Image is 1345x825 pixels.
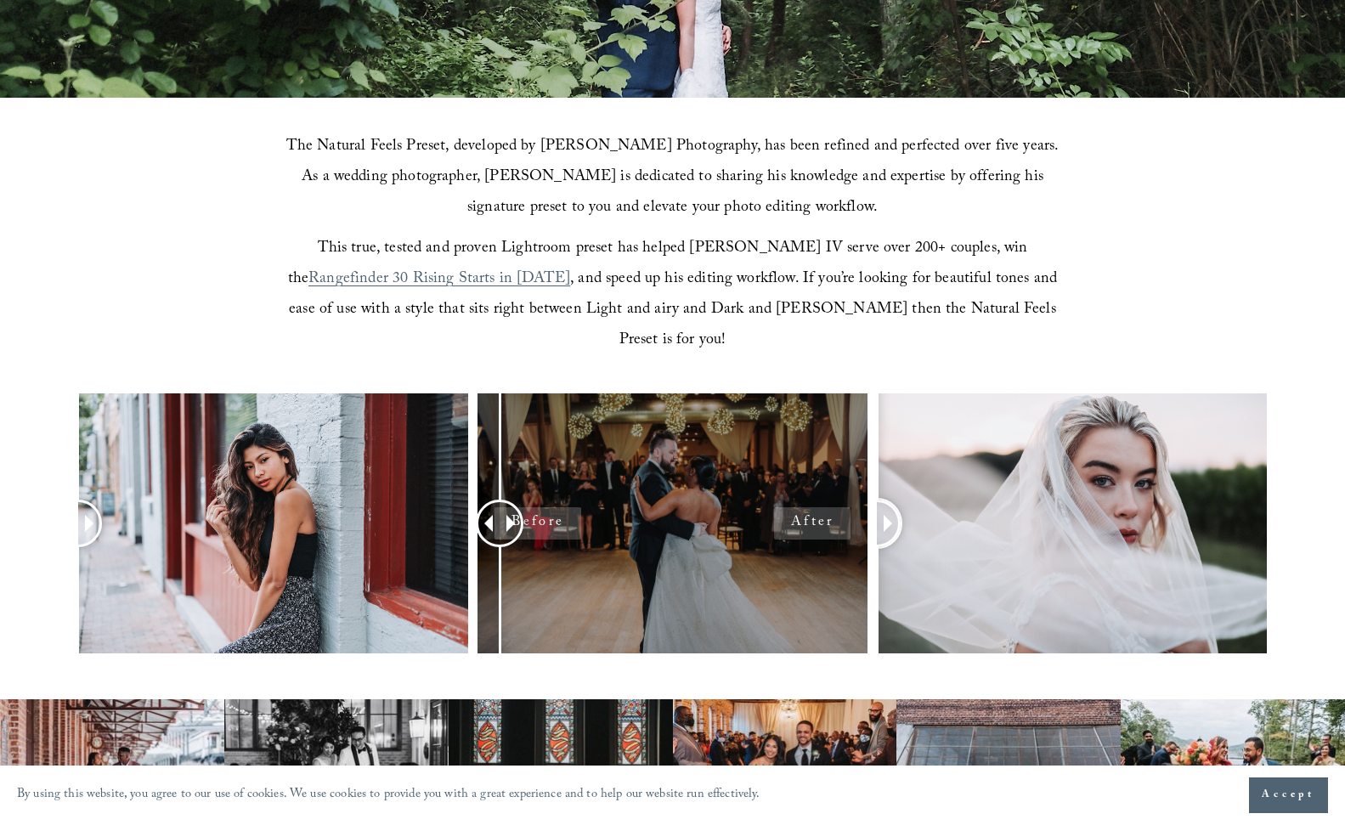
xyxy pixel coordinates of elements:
[1249,777,1328,813] button: Accept
[17,783,760,808] p: By using this website, you agree to our use of cookies. We use cookies to provide you with a grea...
[286,134,1064,222] span: The Natural Feels Preset, developed by [PERSON_NAME] Photography, has been refined and perfected ...
[1262,787,1315,804] span: Accept
[308,267,570,293] a: Rangefinder 30 Rising Starts in [DATE]
[288,236,1032,293] span: This true, tested and proven Lightroom preset has helped [PERSON_NAME] IV serve over 200+ couples...
[289,267,1061,354] span: , and speed up his editing workflow. If you’re looking for beautiful tones and ease of use with a...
